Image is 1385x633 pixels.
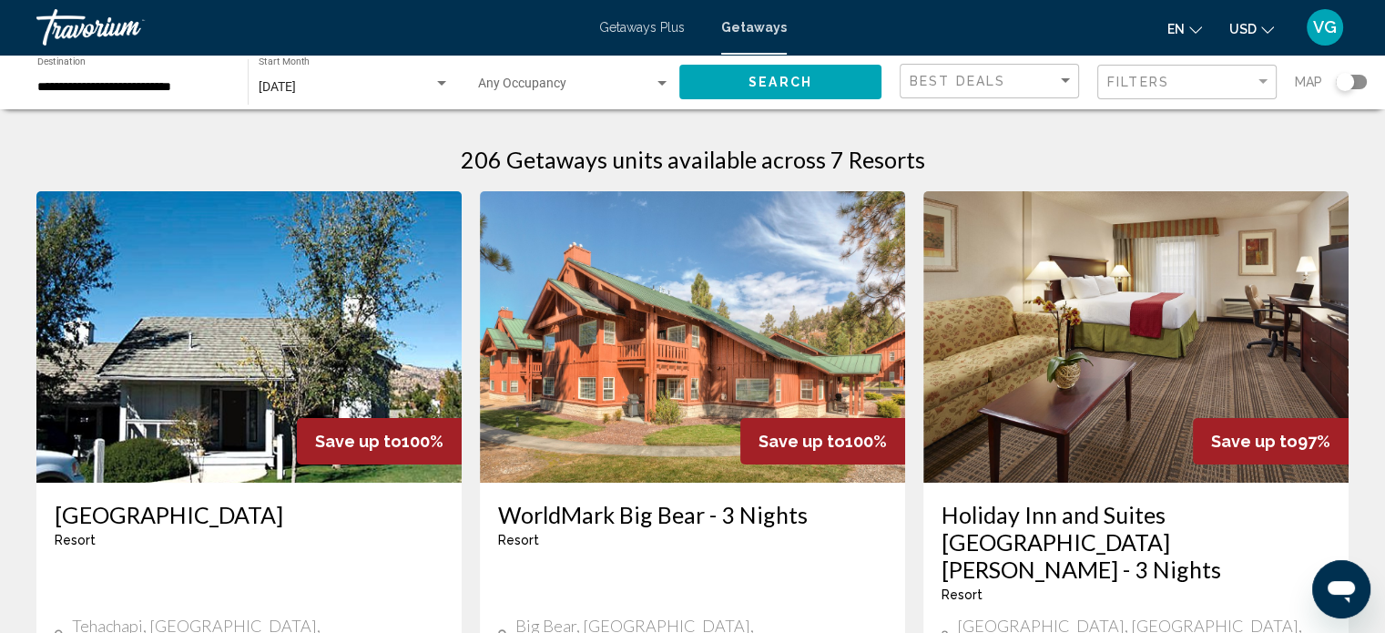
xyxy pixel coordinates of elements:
[1167,15,1202,42] button: Change language
[923,191,1349,483] img: RM31I01X.jpg
[36,191,462,483] img: 5546E01L.jpg
[36,9,581,46] a: Travorium
[480,191,905,483] img: 4205E01X.jpg
[1211,432,1298,451] span: Save up to
[55,501,443,528] a: [GEOGRAPHIC_DATA]
[679,65,881,98] button: Search
[1097,64,1277,101] button: Filter
[942,501,1330,583] a: Holiday Inn and Suites [GEOGRAPHIC_DATA][PERSON_NAME] - 3 Nights
[498,501,887,528] a: WorldMark Big Bear - 3 Nights
[599,20,685,35] a: Getaways Plus
[1229,22,1257,36] span: USD
[315,432,402,451] span: Save up to
[259,79,296,94] span: [DATE]
[910,74,1005,88] span: Best Deals
[1107,75,1169,89] span: Filters
[749,76,812,90] span: Search
[55,533,96,547] span: Resort
[740,418,905,465] div: 100%
[1313,18,1337,36] span: VG
[910,74,1074,89] mat-select: Sort by
[1295,69,1322,95] span: Map
[461,146,925,173] h1: 206 Getaways units available across 7 Resorts
[1312,560,1370,618] iframe: Button to launch messaging window
[1301,8,1349,46] button: User Menu
[297,418,462,465] div: 100%
[498,533,539,547] span: Resort
[942,587,983,602] span: Resort
[721,20,787,35] a: Getaways
[1167,22,1185,36] span: en
[1229,15,1274,42] button: Change currency
[759,432,845,451] span: Save up to
[1193,418,1349,465] div: 97%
